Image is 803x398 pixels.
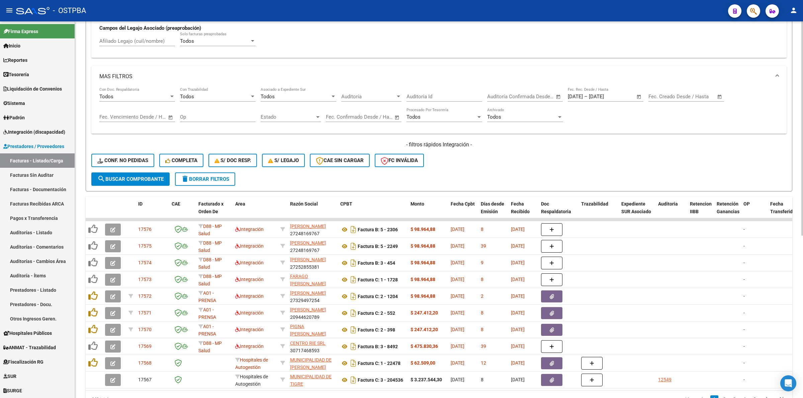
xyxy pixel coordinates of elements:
[658,376,672,384] div: 12549
[290,306,335,320] div: 20944620789
[743,293,745,299] span: -
[690,201,712,214] span: Retencion IIBB
[91,154,154,167] button: Conf. no pedidas
[290,323,335,337] div: 27319639530
[235,344,264,349] span: Integración
[451,227,464,232] span: [DATE]
[290,223,335,237] div: 27248169767
[511,277,525,282] span: [DATE]
[5,6,13,14] mat-icon: menu
[138,277,152,282] span: 17573
[411,360,435,366] strong: $ 62.509,00
[159,154,203,167] button: Completa
[743,243,745,249] span: -
[290,324,326,337] span: PIGNA [PERSON_NAME]
[180,38,194,44] span: Todos
[743,227,745,232] span: -
[358,310,395,316] strong: Factura C: 2 - 552
[451,260,464,265] span: [DATE]
[411,227,435,232] strong: $ 98.964,88
[578,197,619,226] datatable-header-cell: Trazabilidad
[310,154,370,167] button: CAE SIN CARGAR
[132,114,165,120] input: Fecha fin
[393,114,401,121] button: Open calendar
[511,243,525,249] span: [DATE]
[349,308,358,318] i: Descargar documento
[290,340,335,354] div: 30717468593
[448,197,478,226] datatable-header-cell: Fecha Cpbt
[138,243,152,249] span: 17575
[584,94,588,100] span: –
[91,87,787,134] div: MAS FILTROS
[290,274,326,287] span: FARAGO [PERSON_NAME]
[198,274,222,287] span: D88 - MP Salud
[511,201,530,214] span: Fecha Recibido
[717,201,739,214] span: Retención Ganancias
[198,224,222,237] span: D88 - MP Salud
[411,293,435,299] strong: $ 98.964,88
[3,85,62,93] span: Liquidación de Convenios
[714,197,741,226] datatable-header-cell: Retención Ganancias
[235,357,268,370] span: Hospitales de Autogestión
[481,327,483,332] span: 8
[487,114,501,120] span: Todos
[411,277,435,282] strong: $ 98.964,88
[658,201,678,207] span: Auditoria
[790,6,798,14] mat-icon: person
[451,327,464,332] span: [DATE]
[91,66,787,87] mat-expansion-panel-header: MAS FILTROS
[621,201,651,214] span: Expediente SUR Asociado
[290,201,318,207] span: Razón Social
[198,201,224,214] span: Facturado x Orden De
[381,157,418,163] span: FC Inválida
[358,277,398,282] strong: Factura C: 1 - 1728
[233,197,278,226] datatable-header-cell: Area
[235,260,264,265] span: Integración
[235,227,264,232] span: Integración
[138,377,152,382] span: 17567
[290,239,335,253] div: 27248169767
[481,310,483,315] span: 8
[511,293,525,299] span: [DATE]
[481,227,483,232] span: 8
[99,25,201,31] strong: Campos del Legajo Asociado (preaprobación)
[91,141,787,148] h4: - filtros rápidos Integración -
[165,157,197,163] span: Completa
[349,274,358,285] i: Descargar documento
[175,172,235,186] button: Borrar Filtros
[481,201,504,214] span: Días desde Emisión
[138,201,143,207] span: ID
[261,94,275,100] span: Todos
[290,290,326,296] span: [PERSON_NAME]
[214,157,251,163] span: S/ Doc Resp.
[198,257,222,270] span: D88 - MP Salud
[349,324,358,335] i: Descargar documento
[451,377,464,382] span: [DATE]
[411,377,442,382] strong: $ 3.237.544,30
[99,94,113,100] span: Todos
[511,260,525,265] span: [DATE]
[408,197,448,226] datatable-header-cell: Monto
[3,56,27,64] span: Reportes
[290,357,332,370] span: MUNICIPALIDAD DE [PERSON_NAME]
[3,373,16,380] span: SUR
[235,293,264,299] span: Integración
[290,257,326,262] span: [PERSON_NAME]
[411,201,424,207] span: Monto
[358,260,395,266] strong: Factura B: 3 - 454
[181,175,189,183] mat-icon: delete
[451,201,475,207] span: Fecha Cpbt
[349,358,358,369] i: Descargar documento
[290,373,335,387] div: 30999284899
[99,114,126,120] input: Fecha inicio
[3,143,64,150] span: Prestadores / Proveedores
[451,344,464,349] span: [DATE]
[451,277,464,282] span: [DATE]
[407,114,421,120] span: Todos
[261,114,315,120] span: Estado
[138,360,152,366] span: 17568
[411,310,438,315] strong: $ 247.412,20
[487,94,514,100] input: Fecha inicio
[520,94,553,100] input: Fecha fin
[716,93,724,101] button: Open calendar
